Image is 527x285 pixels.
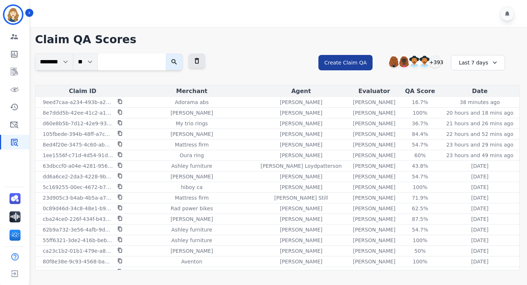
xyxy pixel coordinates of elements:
[353,237,395,244] p: [PERSON_NAME]
[171,269,212,276] p: Ashley furniture
[353,130,395,138] p: [PERSON_NAME]
[280,258,322,265] p: [PERSON_NAME]
[280,141,322,148] p: [PERSON_NAME]
[43,130,113,138] p: 105fbede-394b-48ff-a7c2-078c4b3efac2
[471,173,488,180] p: [DATE]
[404,184,437,191] div: 100%
[171,205,213,212] p: Rad power bikes
[43,194,113,201] p: 23d905c3-b4ab-4b5a-a78d-55a7e0a420db
[404,173,437,180] div: 54.7%
[353,269,395,276] p: [PERSON_NAME]
[175,141,209,148] p: Mattress firm
[471,215,488,223] p: [DATE]
[43,99,113,106] p: 9eed7caa-a234-493b-a2aa-cbde99789e1f
[43,141,113,148] p: 8ed4f20e-3475-4c60-ab72-395d1c99058f
[471,162,488,170] p: [DATE]
[280,226,322,233] p: [PERSON_NAME]
[280,173,322,180] p: [PERSON_NAME]
[404,247,437,255] div: 50%
[280,130,322,138] p: [PERSON_NAME]
[446,120,513,127] p: 21 hours and 26 mins ago
[171,109,213,116] p: [PERSON_NAME]
[318,55,373,70] button: Create Claim QA
[401,87,439,96] div: QA Score
[471,269,488,276] p: [DATE]
[429,56,441,68] div: +393
[43,226,113,233] p: 62b9a732-3e56-4afb-9d74-e68d6ee3b79f
[353,152,395,159] p: [PERSON_NAME]
[353,109,395,116] p: [PERSON_NAME]
[171,173,213,180] p: [PERSON_NAME]
[37,87,128,96] div: Claim ID
[171,215,213,223] p: [PERSON_NAME]
[353,141,395,148] p: [PERSON_NAME]
[404,226,437,233] div: 54.7%
[280,99,322,106] p: [PERSON_NAME]
[353,162,395,170] p: [PERSON_NAME]
[43,152,113,159] p: 1ee1556f-c71d-4d54-91db-457daa1423f9
[404,258,437,265] div: 100%
[353,120,395,127] p: [PERSON_NAME]
[471,205,488,212] p: [DATE]
[404,152,437,159] div: 60%
[43,205,113,212] p: 0c89d46d-34c8-48e1-b9ee-6a852c75f44d
[451,55,505,70] div: Last 7 days
[280,215,322,223] p: [PERSON_NAME]
[280,120,322,127] p: [PERSON_NAME]
[280,247,322,255] p: [PERSON_NAME]
[353,184,395,191] p: [PERSON_NAME]
[404,162,437,170] div: 43.8%
[353,258,395,265] p: [PERSON_NAME]
[43,258,113,265] p: 80f8e38e-9c93-4568-babb-018cc22c9f08
[446,141,513,148] p: 23 hours and 29 mins ago
[280,269,322,276] p: [PERSON_NAME]
[43,215,113,223] p: cba24ce0-226f-434f-b432-ca22bc493fc1
[274,194,328,201] p: [PERSON_NAME] Still
[280,205,322,212] p: [PERSON_NAME]
[446,152,513,159] p: 23 hours and 49 mins ago
[280,237,322,244] p: [PERSON_NAME]
[404,269,437,276] div: 100%
[43,269,113,276] p: 50e9a23f-590d-481f-bbd1-1426489c3238
[280,152,322,159] p: [PERSON_NAME]
[353,247,395,255] p: [PERSON_NAME]
[43,184,113,191] p: 5c169255-00ec-4672-b707-1fd8dfd7539c
[353,194,395,201] p: [PERSON_NAME]
[261,162,342,170] p: [PERSON_NAME] Loydpatterson
[280,184,322,191] p: [PERSON_NAME]
[404,109,437,116] div: 100%
[446,130,513,138] p: 22 hours and 52 mins ago
[471,258,488,265] p: [DATE]
[180,152,204,159] p: Oura ring
[471,247,488,255] p: [DATE]
[43,109,113,116] p: 8e7ddd5b-42ee-41c2-a122-56d8161e437d
[181,258,202,265] p: Aventon
[404,194,437,201] div: 71.9%
[181,184,202,191] p: hiboy ca
[353,99,395,106] p: [PERSON_NAME]
[471,237,488,244] p: [DATE]
[353,215,395,223] p: [PERSON_NAME]
[404,237,437,244] div: 100%
[171,226,212,233] p: Ashley furniture
[4,6,22,23] img: Bordered avatar
[175,194,209,201] p: Mattress firm
[35,33,520,46] h1: Claim QA Scores
[171,237,212,244] p: Ashley furniture
[460,99,500,106] p: 38 minutes ago
[171,162,212,170] p: Ashley furniture
[43,173,113,180] p: dd6a6ce2-2da3-4228-9bd3-5334072cf288
[404,141,437,148] div: 54.7%
[404,215,437,223] div: 87.5%
[255,87,347,96] div: Agent
[471,226,488,233] p: [DATE]
[353,205,395,212] p: [PERSON_NAME]
[43,247,113,255] p: ca23c1b2-01b1-479e-a882-a99cb13b5368
[404,99,437,106] div: 16.7%
[471,194,488,201] p: [DATE]
[442,87,518,96] div: Date
[43,162,113,170] p: 63dbccf0-a04e-4281-9566-3604ce78819b
[175,99,209,106] p: Adorama abs
[350,87,398,96] div: Evaluator
[404,120,437,127] div: 36.7%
